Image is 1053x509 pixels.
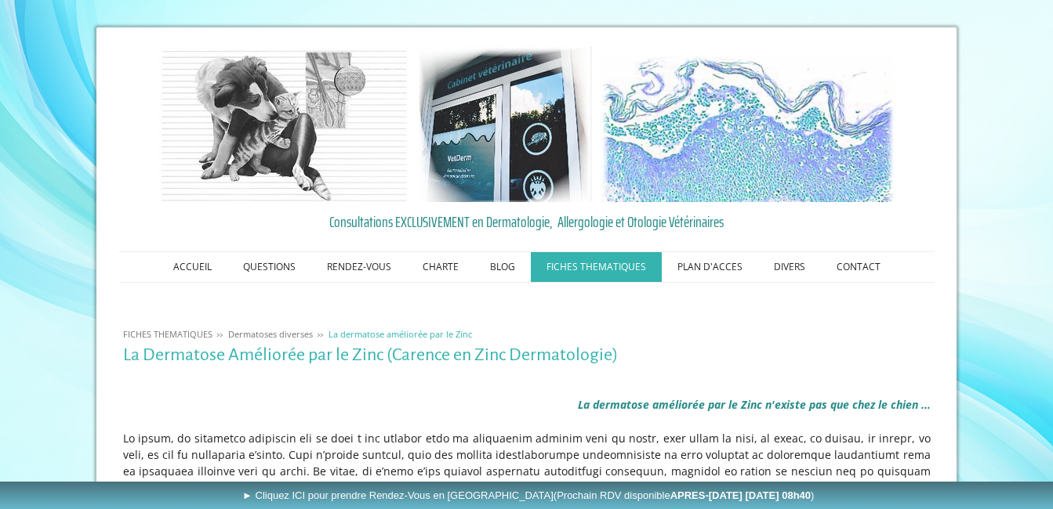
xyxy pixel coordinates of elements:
a: La dermatose améliorée par le Zinc [325,328,476,340]
a: CONTACT [821,252,896,282]
span: Dermatoses diverses [228,328,313,340]
a: QUESTIONS [227,252,311,282]
a: BLOG [474,252,531,282]
a: RENDEZ-VOUS [311,252,407,282]
span: La dermatose améliorée par le Zinc [329,328,472,340]
a: CHARTE [407,252,474,282]
a: DIVERS [758,252,821,282]
a: FICHES THEMATIQUES [119,328,216,340]
span: La dermatose améliorée par le Zinc n'existe pas que chez le chien ... [578,397,931,412]
a: FICHES THEMATIQUES [531,252,662,282]
a: Consultations EXCLUSIVEMENT en Dermatologie, Allergologie et Otologie Vétérinaires [123,210,931,233]
a: ACCUEIL [158,252,227,282]
span: (Prochain RDV disponible ) [554,489,815,501]
span: ► Cliquez ICI pour prendre Rendez-Vous en [GEOGRAPHIC_DATA] [242,489,814,501]
h1: La Dermatose Améliorée par le Zinc (Carence en Zinc Dermatologie) [123,345,931,365]
a: PLAN D'ACCES [662,252,758,282]
b: APRES-[DATE] [DATE] 08h40 [670,489,811,501]
span: FICHES THEMATIQUES [123,328,212,340]
a: Dermatoses diverses [224,328,317,340]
